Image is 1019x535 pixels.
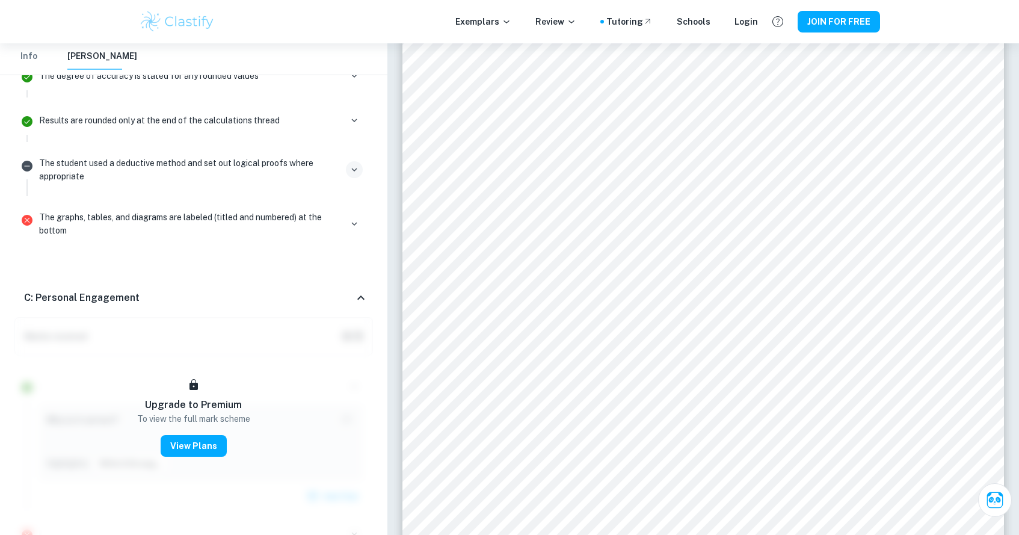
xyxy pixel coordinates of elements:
p: The degree of accuracy is stated for any rounded values [39,69,259,82]
button: Ask Clai [978,483,1012,517]
a: Login [734,15,758,28]
svg: Correct [20,114,34,129]
h6: Upgrade to Premium [145,398,242,412]
button: Info [14,43,43,70]
p: Results are rounded only at the end of the calculations thread [39,114,280,127]
svg: Incorrect [20,213,34,227]
p: The student used a deductive method and set out logical proofs where appropriate [39,156,341,183]
div: C: Personal Engagement [14,279,373,317]
svg: Not relevant [20,159,34,173]
button: Help and Feedback [768,11,788,32]
p: Review [535,15,576,28]
button: JOIN FOR FREE [798,11,880,32]
button: View Plans [161,435,227,457]
img: Clastify logo [139,10,215,34]
p: To view the full mark scheme [137,412,250,425]
button: [PERSON_NAME] [67,43,137,70]
h6: C: Personal Engagement [24,291,140,305]
svg: Correct [20,70,34,84]
p: Exemplars [455,15,511,28]
a: Tutoring [606,15,653,28]
p: The graphs, tables, and diagrams are labeled (titled and numbered) at the bottom [39,211,341,237]
a: Schools [677,15,710,28]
